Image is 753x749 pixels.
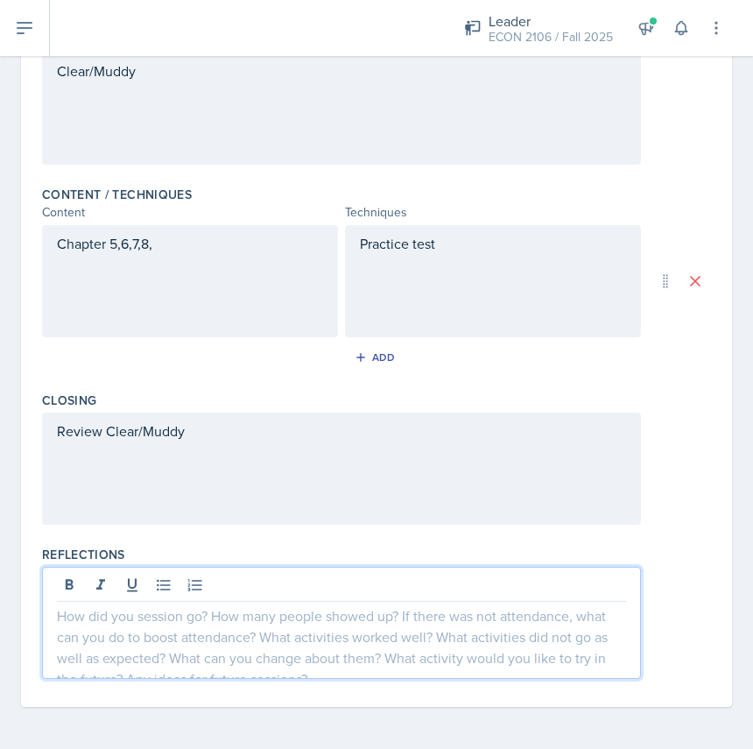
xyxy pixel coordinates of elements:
p: Review Clear/Muddy [57,420,626,442]
label: Closing [42,392,96,409]
p: Clear/Muddy [57,60,626,81]
div: ECON 2106 / Fall 2025 [489,28,613,46]
button: Add [348,344,405,371]
div: Techniques [345,203,641,222]
div: Leader [489,11,613,32]
label: Content / Techniques [42,186,192,203]
p: Practice test [360,233,626,254]
div: Content [42,203,338,222]
div: Add [358,350,396,364]
label: Reflections [42,546,125,563]
p: Chapter 5,6,7,8, [57,233,323,254]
